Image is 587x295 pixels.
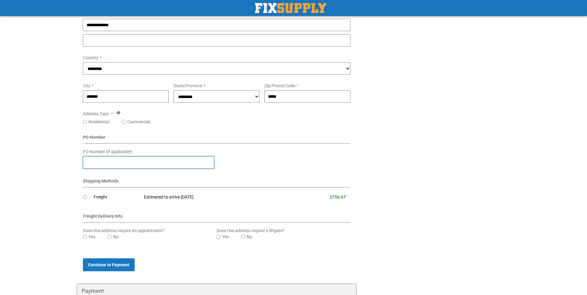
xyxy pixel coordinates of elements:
label: Commercial [127,119,150,125]
a: store logo [255,3,326,13]
span: Zip/Postal Code [264,83,295,88]
label: Yes [222,234,229,240]
span: $756.67 [330,195,346,199]
button: Continue to Payment [83,258,135,271]
span: PO Number (if applicable) [83,149,132,154]
div: Shipping Methods [83,178,351,187]
span: Country [83,55,98,60]
td: Estimated to arrive [DATE] [139,191,287,204]
span: Does this address require a liftgate? [217,228,285,233]
label: No [247,234,252,240]
label: No [113,234,119,240]
span: Continue to Payment [88,262,129,267]
span: State/Province [173,83,202,88]
label: Residential [88,119,109,125]
img: Fix Industrial Supply [255,3,326,13]
span: Address Type [83,111,109,116]
label: Yes [88,234,95,240]
span: City [83,83,90,88]
span: Street Address [83,12,111,17]
div: Freight Delivery Info [83,213,351,223]
div: PO Number [83,134,351,144]
td: Freight [94,191,139,204]
span: Does this address require an appointment? [83,228,165,233]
